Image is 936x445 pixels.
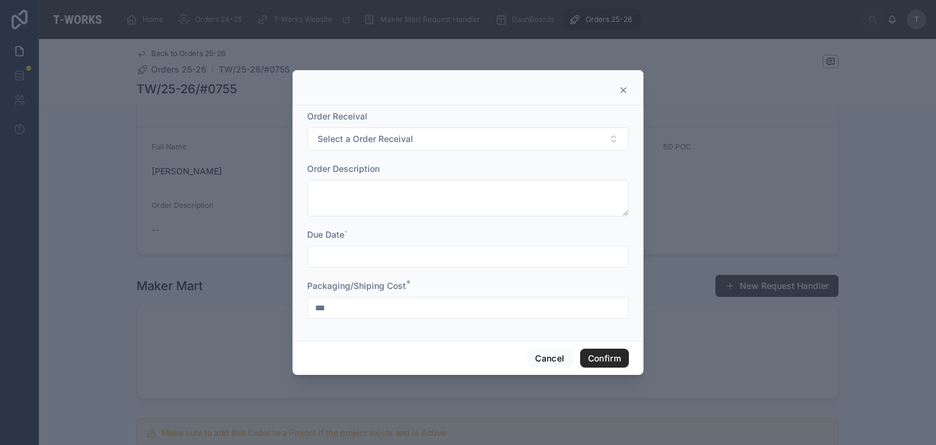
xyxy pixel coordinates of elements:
[307,229,347,240] span: Due Date`
[527,349,572,368] button: Cancel
[580,349,629,368] button: Confirm
[307,163,380,174] span: Order Description
[307,280,406,291] span: Packaging/Shiping Cost
[307,111,367,121] span: Order Receival
[317,133,413,145] span: Select a Order Receival
[307,127,629,151] button: Select Button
